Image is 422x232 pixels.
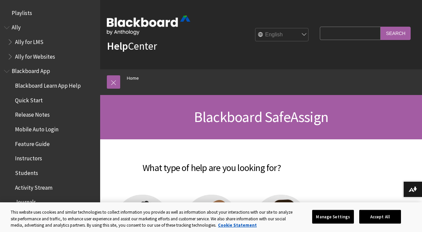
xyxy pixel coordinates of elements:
span: Students [15,167,38,176]
input: Search [381,27,411,40]
span: Ally for Websites [15,51,55,60]
h2: What type of help are you looking for? [107,153,316,175]
span: Instructors [15,153,42,162]
a: Home [127,74,139,82]
div: This website uses cookies and similar technologies to collect information you provide as well as ... [11,209,295,229]
span: Blackboard App [12,66,50,75]
span: Mobile Auto Login [15,124,58,133]
select: Site Language Selector [255,28,309,42]
a: HelpCenter [107,39,157,53]
span: Ally [12,22,21,31]
span: Journals [15,197,36,206]
span: Ally for LMS [15,36,43,45]
img: Blackboard by Anthology [107,16,190,35]
a: More information about your privacy, opens in a new tab [218,222,257,228]
button: Accept All [359,210,401,224]
span: Blackboard SafeAssign [194,108,328,126]
button: Manage Settings [312,210,354,224]
span: Activity Stream [15,182,52,191]
span: Quick Start [15,95,43,104]
span: Feature Guide [15,138,50,147]
span: Blackboard Learn App Help [15,80,81,89]
strong: Help [107,39,128,53]
nav: Book outline for Playlists [4,7,96,19]
nav: Book outline for Anthology Ally Help [4,22,96,62]
span: Release Notes [15,109,50,118]
span: Playlists [12,7,32,16]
